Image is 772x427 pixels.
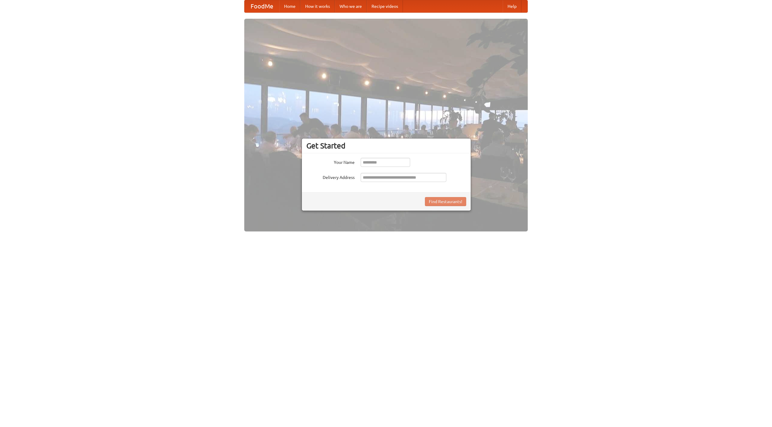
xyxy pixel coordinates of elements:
button: Find Restaurants! [425,197,466,206]
a: Recipe videos [367,0,403,12]
a: How it works [300,0,335,12]
a: Who we are [335,0,367,12]
a: FoodMe [245,0,279,12]
label: Your Name [306,158,355,165]
h3: Get Started [306,141,466,150]
a: Home [279,0,300,12]
a: Help [503,0,521,12]
label: Delivery Address [306,173,355,180]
